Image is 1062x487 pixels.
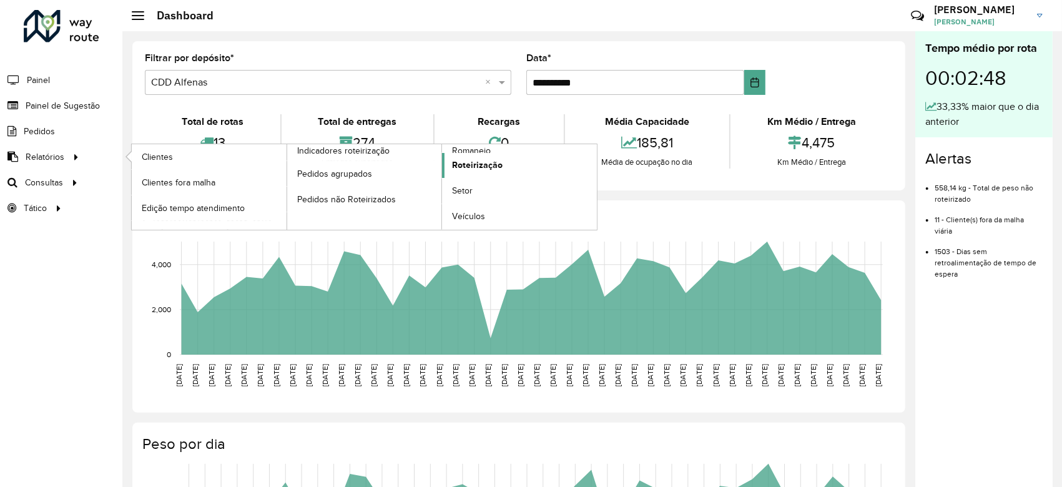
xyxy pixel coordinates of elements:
text: [DATE] [696,364,704,386]
h2: Dashboard [144,9,214,22]
div: Km Médio / Entrega [734,114,890,129]
text: [DATE] [679,364,687,386]
span: Veículos [452,210,485,223]
text: [DATE] [842,364,850,386]
div: Total de rotas [148,114,277,129]
text: [DATE] [793,364,801,386]
li: 558,14 kg - Total de peso não roteirizado [935,173,1043,205]
a: Clientes fora malha [132,170,287,195]
span: Tático [24,202,47,215]
span: [PERSON_NAME] [934,16,1028,27]
text: [DATE] [321,364,329,386]
div: Recargas [438,114,561,129]
h4: Peso por dia [142,435,893,453]
text: [DATE] [419,364,427,386]
div: 00:02:48 [925,57,1043,99]
button: Choose Date [744,70,765,95]
text: [DATE] [451,364,460,386]
text: [DATE] [353,364,361,386]
text: [DATE] [207,364,215,386]
li: 1503 - Dias sem retroalimentação de tempo de espera [935,237,1043,280]
text: [DATE] [370,364,378,386]
text: [DATE] [728,364,736,386]
text: [DATE] [175,364,183,386]
text: [DATE] [386,364,394,386]
text: [DATE] [191,364,199,386]
label: Data [526,51,551,66]
label: Filtrar por depósito [145,51,234,66]
text: [DATE] [256,364,264,386]
a: Setor [442,179,597,204]
div: 185,81 [568,129,727,156]
a: Pedidos agrupados [287,161,442,186]
div: 0 [438,129,561,156]
div: Média Capacidade [568,114,727,129]
span: Clientes [142,150,173,164]
a: Veículos [442,204,597,229]
text: [DATE] [533,364,541,386]
div: 13 [148,129,277,156]
a: Roteirização [442,153,597,178]
text: [DATE] [403,364,411,386]
div: Média de ocupação no dia [568,156,727,169]
text: [DATE] [288,364,297,386]
text: [DATE] [744,364,752,386]
a: Contato Rápido [904,2,931,29]
span: Setor [452,184,473,197]
a: Romaneio [287,144,597,230]
div: Km Médio / Entrega [734,156,890,169]
span: Pedidos agrupados [297,167,372,180]
text: [DATE] [240,364,248,386]
div: 33,33% maior que o dia anterior [925,99,1043,129]
span: Painel [27,74,50,87]
text: [DATE] [630,364,638,386]
text: [DATE] [874,364,882,386]
text: [DATE] [581,364,589,386]
div: 4,475 [734,129,890,156]
text: [DATE] [565,364,573,386]
div: Total de entregas [285,114,431,129]
span: Roteirização [452,159,503,172]
h4: Alertas [925,150,1043,168]
a: Indicadores roteirização [132,144,442,230]
text: [DATE] [435,364,443,386]
text: [DATE] [663,364,671,386]
text: 2,000 [152,305,171,313]
span: Pedidos [24,125,55,138]
text: [DATE] [468,364,476,386]
text: [DATE] [549,364,557,386]
text: [DATE] [500,364,508,386]
text: [DATE] [305,364,313,386]
text: [DATE] [614,364,622,386]
text: 0 [167,350,171,358]
text: [DATE] [272,364,280,386]
text: [DATE] [825,364,833,386]
div: Tempo médio por rota [925,40,1043,57]
text: [DATE] [646,364,654,386]
span: Edição tempo atendimento [142,202,245,215]
text: [DATE] [809,364,817,386]
div: 274 [285,129,431,156]
span: Indicadores roteirização [297,144,390,157]
text: [DATE] [760,364,769,386]
span: Pedidos não Roteirizados [297,193,396,206]
text: [DATE] [224,364,232,386]
text: 4,000 [152,260,171,268]
a: Edição tempo atendimento [132,195,287,220]
li: 11 - Cliente(s) fora da malha viária [935,205,1043,237]
span: Clear all [485,75,496,90]
span: Romaneio [452,144,491,157]
h3: [PERSON_NAME] [934,4,1028,16]
a: Clientes [132,144,287,169]
a: Pedidos não Roteirizados [287,187,442,212]
text: [DATE] [484,364,492,386]
text: [DATE] [712,364,720,386]
span: Relatórios [26,150,64,164]
span: Painel de Sugestão [26,99,100,112]
text: [DATE] [337,364,345,386]
text: [DATE] [858,364,866,386]
text: [DATE] [777,364,785,386]
span: Consultas [25,176,63,189]
span: Clientes fora malha [142,176,215,189]
text: [DATE] [516,364,524,386]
